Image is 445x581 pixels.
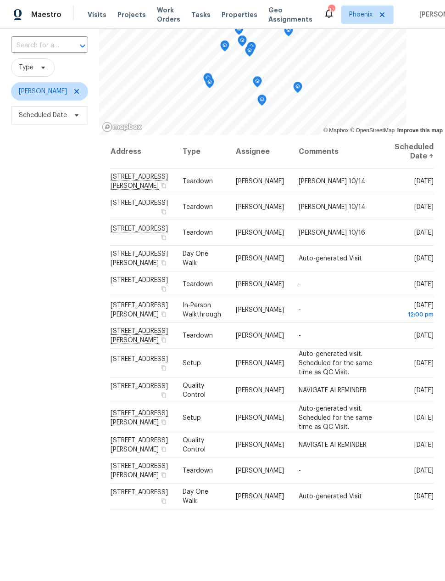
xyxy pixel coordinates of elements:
button: Copy Address [160,391,168,399]
span: [STREET_ADDRESS][PERSON_NAME] [111,463,168,479]
span: Day One Walk [183,489,208,504]
span: [DATE] [414,387,434,394]
th: Address [110,135,175,169]
button: Copy Address [160,233,168,242]
span: Quality Control [183,437,206,453]
span: - [299,333,301,339]
span: Visits [88,10,106,19]
div: Map marker [253,76,262,90]
span: Geo Assignments [268,6,312,24]
button: Copy Address [160,259,168,267]
span: Teardown [183,468,213,474]
span: [PERSON_NAME] [236,281,284,288]
span: [PERSON_NAME] [236,178,284,185]
span: [DATE] [414,468,434,474]
span: [PERSON_NAME] 10/14 [299,178,366,185]
button: Copy Address [160,336,168,344]
span: Setup [183,414,201,421]
span: [STREET_ADDRESS][PERSON_NAME] [111,437,168,453]
span: Setup [183,360,201,366]
span: - [299,468,301,474]
div: Map marker [203,73,212,87]
div: Map marker [284,25,293,39]
span: [STREET_ADDRESS] [111,355,168,362]
button: Copy Address [160,181,168,190]
div: Map marker [293,82,302,96]
span: - [299,307,301,313]
span: Auto-generated Visit [299,255,362,262]
input: Search for an address... [11,39,62,53]
span: [PERSON_NAME] [236,442,284,448]
span: [DATE] [395,302,434,319]
span: [PERSON_NAME] [236,230,284,236]
button: Open [76,39,89,52]
span: Auto-generated Visit [299,493,362,500]
span: Teardown [183,281,213,288]
button: Copy Address [160,208,168,216]
span: Teardown [183,230,213,236]
span: [STREET_ADDRESS] [111,489,168,496]
span: [DATE] [414,281,434,288]
span: [DATE] [414,493,434,500]
div: Map marker [257,95,267,109]
div: 17 [328,6,334,15]
a: Mapbox homepage [102,122,142,132]
span: Scheduled Date [19,111,67,120]
a: Improve this map [397,127,443,134]
span: NAVIGATE AI REMINDER [299,387,367,394]
span: Auto-generated visit. Scheduled for the same time as QC Visit. [299,350,372,375]
span: Day One Walk [183,251,208,266]
button: Copy Address [160,445,168,453]
span: In-Person Walkthrough [183,302,221,318]
span: - [299,281,301,288]
span: [PERSON_NAME] [236,307,284,313]
button: Copy Address [160,363,168,372]
span: Teardown [183,204,213,210]
span: Quality Control [183,383,206,398]
span: [STREET_ADDRESS][PERSON_NAME] [111,302,168,318]
a: Mapbox [323,127,349,134]
div: Map marker [247,42,256,56]
th: Type [175,135,228,169]
span: [DATE] [414,414,434,421]
th: Assignee [228,135,291,169]
div: Map marker [234,24,244,38]
span: [PERSON_NAME] [236,493,284,500]
span: [DATE] [414,255,434,262]
div: Map marker [205,77,214,91]
span: [STREET_ADDRESS][PERSON_NAME] [111,251,168,266]
span: NAVIGATE AI REMINDER [299,442,367,448]
a: OpenStreetMap [350,127,395,134]
span: [STREET_ADDRESS] [111,383,168,389]
span: [DATE] [414,230,434,236]
span: Auto-generated visit. Scheduled for the same time as QC Visit. [299,405,372,430]
span: [DATE] [414,178,434,185]
span: Phoenix [349,10,373,19]
span: [PERSON_NAME] [236,255,284,262]
span: [PERSON_NAME] [236,414,284,421]
span: Teardown [183,178,213,185]
button: Copy Address [160,471,168,479]
span: [PERSON_NAME] [236,360,284,366]
span: [STREET_ADDRESS] [111,277,168,283]
span: [DATE] [414,333,434,339]
span: Teardown [183,333,213,339]
button: Copy Address [160,497,168,505]
span: [PERSON_NAME] 10/16 [299,230,365,236]
button: Copy Address [160,310,168,318]
span: Tasks [191,11,211,18]
span: [PERSON_NAME] 10/14 [299,204,366,210]
div: Map marker [245,45,254,60]
div: 12:00 pm [395,310,434,319]
span: [DATE] [414,442,434,448]
span: [PERSON_NAME] [19,87,67,96]
span: [PERSON_NAME] [236,204,284,210]
div: Map marker [238,35,247,50]
span: Properties [222,10,257,19]
th: Comments [291,135,387,169]
span: [DATE] [414,204,434,210]
span: [PERSON_NAME] [236,387,284,394]
span: [STREET_ADDRESS] [111,200,168,206]
span: Projects [117,10,146,19]
button: Copy Address [160,417,168,426]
